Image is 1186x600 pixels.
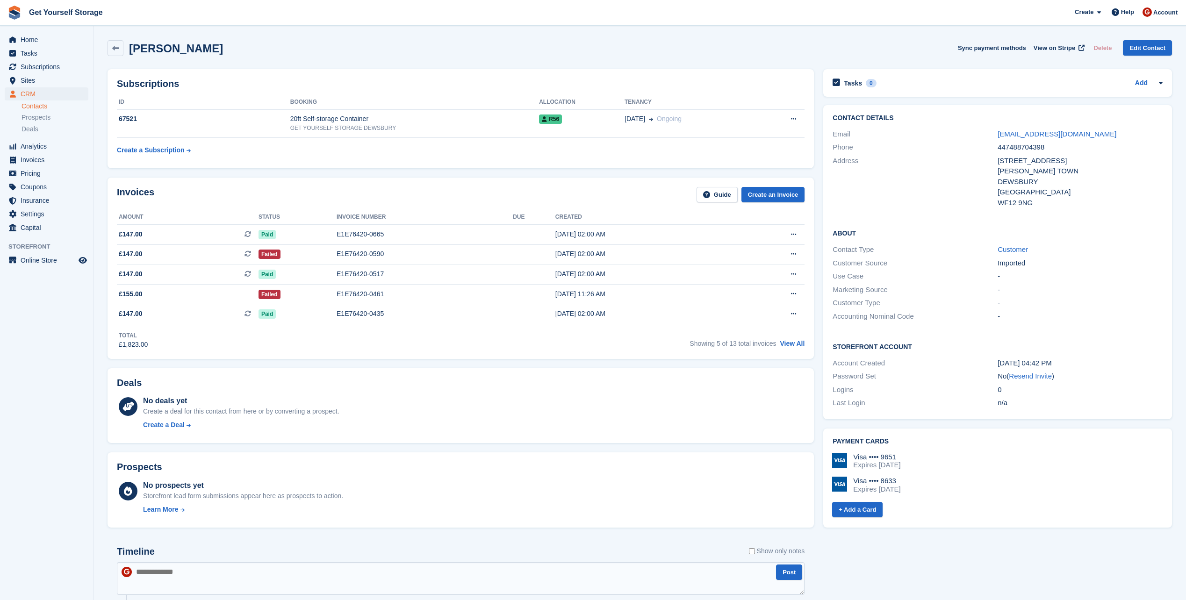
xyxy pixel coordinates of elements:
[143,480,343,491] div: No prospects yet
[833,311,998,322] div: Accounting Nominal Code
[117,546,155,557] h2: Timeline
[555,210,734,225] th: Created
[21,140,77,153] span: Analytics
[998,258,1163,269] div: Imported
[832,453,847,468] img: Visa Logo
[657,115,682,122] span: Ongoing
[290,114,539,124] div: 20ft Self-storage Container
[998,285,1163,295] div: -
[22,113,50,122] span: Prospects
[119,289,143,299] span: £155.00
[697,187,738,202] a: Guide
[1009,372,1052,380] a: Resend Invite
[625,95,759,110] th: Tenancy
[337,309,513,319] div: E1E76420-0435
[117,378,142,388] h2: Deals
[998,358,1163,369] div: [DATE] 04:42 PM
[117,145,185,155] div: Create a Subscription
[117,114,290,124] div: 67521
[741,187,805,202] a: Create an Invoice
[998,311,1163,322] div: -
[21,254,77,267] span: Online Store
[117,79,805,89] h2: Subscriptions
[337,229,513,239] div: E1E76420-0665
[833,258,998,269] div: Customer Source
[129,42,223,55] h2: [PERSON_NAME]
[1075,7,1093,17] span: Create
[337,249,513,259] div: E1E76420-0590
[22,125,38,134] span: Deals
[998,187,1163,198] div: [GEOGRAPHIC_DATA]
[1143,7,1152,17] img: James Brocklehurst
[21,167,77,180] span: Pricing
[21,60,77,73] span: Subscriptions
[117,187,154,202] h2: Invoices
[21,207,77,221] span: Settings
[5,153,88,166] a: menu
[833,298,998,308] div: Customer Type
[998,166,1163,177] div: [PERSON_NAME] TOWN
[5,60,88,73] a: menu
[780,340,805,347] a: View All
[5,33,88,46] a: menu
[833,358,998,369] div: Account Created
[5,180,88,193] a: menu
[21,74,77,87] span: Sites
[337,210,513,225] th: Invoice number
[337,269,513,279] div: E1E76420-0517
[5,254,88,267] a: menu
[25,5,107,20] a: Get Yourself Storage
[833,398,998,408] div: Last Login
[833,371,998,382] div: Password Set
[998,198,1163,208] div: WF12 9NG
[119,309,143,319] span: £147.00
[21,153,77,166] span: Invoices
[143,420,185,430] div: Create a Deal
[5,140,88,153] a: menu
[833,385,998,395] div: Logins
[8,242,93,251] span: Storefront
[998,271,1163,282] div: -
[833,114,1163,122] h2: Contact Details
[259,230,276,239] span: Paid
[122,567,132,577] img: James Brocklehurst
[833,438,1163,445] h2: Payment cards
[555,289,734,299] div: [DATE] 11:26 AM
[1030,40,1086,56] a: View on Stripe
[625,114,645,124] span: [DATE]
[539,114,562,124] span: R56
[5,194,88,207] a: menu
[1153,8,1178,17] span: Account
[337,289,513,299] div: E1E76420-0461
[749,546,755,556] input: Show only notes
[5,221,88,234] a: menu
[21,47,77,60] span: Tasks
[833,342,1163,351] h2: Storefront Account
[998,130,1116,138] a: [EMAIL_ADDRESS][DOMAIN_NAME]
[833,244,998,255] div: Contact Type
[998,156,1163,166] div: [STREET_ADDRESS]
[1006,372,1054,380] span: ( )
[119,229,143,239] span: £147.00
[77,255,88,266] a: Preview store
[21,221,77,234] span: Capital
[833,142,998,153] div: Phone
[290,124,539,132] div: GET YOURSELF STORAGE DEWSBURY
[5,47,88,60] a: menu
[833,156,998,208] div: Address
[259,210,337,225] th: Status
[5,167,88,180] a: menu
[555,249,734,259] div: [DATE] 02:00 AM
[555,309,734,319] div: [DATE] 02:00 AM
[5,74,88,87] a: menu
[958,40,1026,56] button: Sync payment methods
[776,564,802,580] button: Post
[555,229,734,239] div: [DATE] 02:00 AM
[143,407,339,416] div: Create a deal for this contact from here or by converting a prospect.
[21,87,77,100] span: CRM
[866,79,877,87] div: 0
[22,113,88,122] a: Prospects
[690,340,776,347] span: Showing 5 of 13 total invoices
[833,285,998,295] div: Marketing Source
[119,249,143,259] span: £147.00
